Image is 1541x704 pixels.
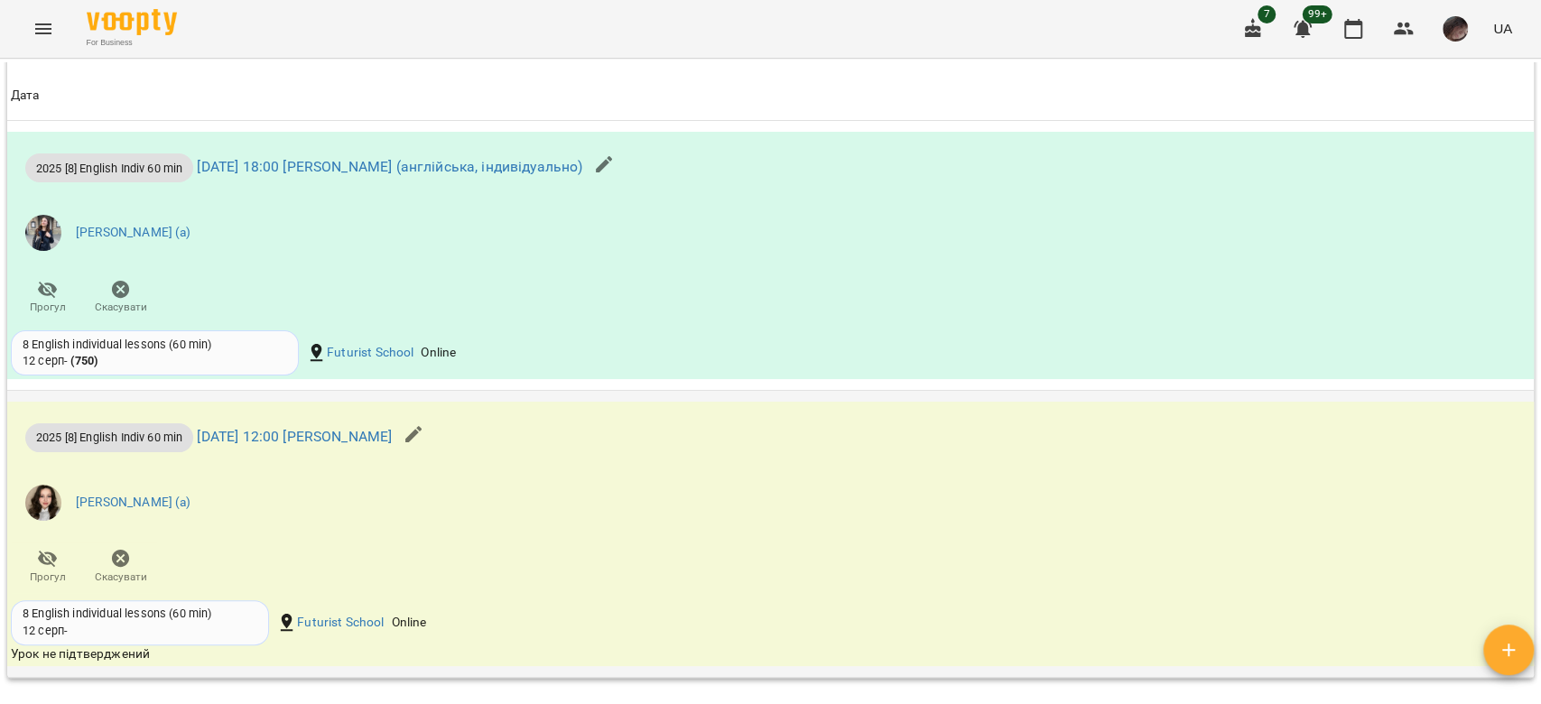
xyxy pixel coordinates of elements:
button: Прогул [11,542,84,593]
b: ( 750 ) [70,354,97,367]
div: 8 English individual lessons (60 min)12 серп- [11,600,269,645]
img: Voopty Logo [87,9,177,35]
span: Скасувати [95,300,147,315]
div: 12 серп - [23,353,97,369]
a: [PERSON_NAME] (а) [76,494,191,512]
span: 2025 [8] English Indiv 60 min [25,429,193,446]
div: Дата [11,85,40,107]
span: Прогул [30,570,66,585]
div: Online [387,610,430,635]
img: 297f12a5ee7ab206987b53a38ee76f7e.jpg [1443,16,1468,42]
span: 99+ [1303,5,1332,23]
a: [PERSON_NAME] (а) [76,224,191,242]
button: Прогул [11,273,84,323]
span: Прогул [30,300,66,315]
div: 8 English individual lessons (60 min) [23,606,257,622]
button: Menu [22,7,65,51]
span: Дата [11,85,1530,107]
img: 5dc71f453aaa25dcd3a6e3e648fe382a.JPG [25,215,61,251]
img: ebd0ea8fb81319dcbaacf11cd4698c16.JPG [25,485,61,521]
button: UA [1486,12,1519,45]
a: [DATE] 12:00 [PERSON_NAME] [197,428,392,445]
span: 2025 [8] English Indiv 60 min [25,160,193,177]
span: Скасувати [95,570,147,585]
div: 8 English individual lessons (60 min) [23,337,287,353]
div: 12 серп - [23,623,68,639]
div: Sort [11,85,40,107]
span: 7 [1258,5,1276,23]
button: Скасувати [84,273,157,323]
div: Урок не підтверджений [11,645,1021,663]
div: Online [417,340,460,366]
div: 8 English individual lessons (60 min)12 серп- (750) [11,330,299,375]
a: Futurist School [327,344,413,362]
span: For Business [87,37,177,49]
button: Скасувати [84,542,157,593]
a: Futurist School [297,614,384,632]
span: UA [1493,19,1512,38]
a: [DATE] 18:00 [PERSON_NAME] (англійська, індивідуально) [197,158,582,175]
